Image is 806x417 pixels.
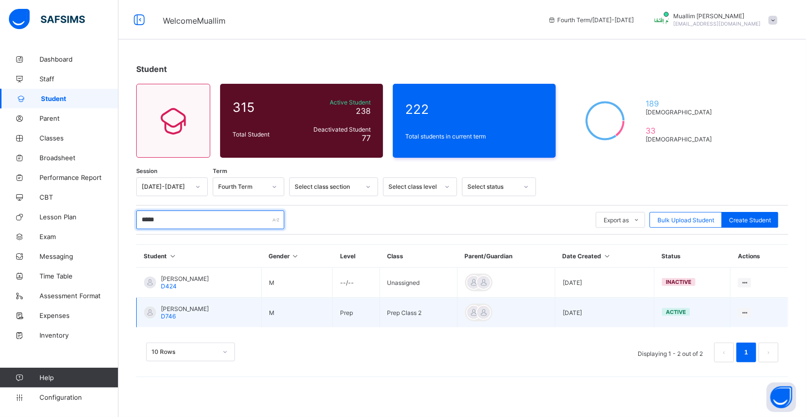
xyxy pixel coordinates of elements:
[380,245,458,268] th: Class
[39,75,118,83] span: Staff
[301,126,371,133] span: Deactivated Student
[333,268,380,298] td: --/--
[39,272,118,280] span: Time Table
[161,282,177,290] span: D424
[555,245,654,268] th: Date Created
[301,99,371,106] span: Active Student
[213,168,227,174] span: Term
[467,183,518,191] div: Select status
[136,64,167,74] span: Student
[759,343,778,362] button: next page
[741,346,751,359] a: 1
[161,275,209,282] span: [PERSON_NAME]
[666,278,691,285] span: inactive
[295,183,360,191] div: Select class section
[333,298,380,328] td: Prep
[39,193,118,201] span: CBT
[603,252,612,260] i: Sort in Ascending Order
[380,298,458,328] td: Prep Class 2
[362,133,371,143] span: 77
[555,268,654,298] td: [DATE]
[9,9,85,30] img: safsims
[388,183,439,191] div: Select class level
[152,348,217,356] div: 10 Rows
[261,245,333,268] th: Gender
[218,183,266,191] div: Fourth Term
[666,309,686,315] span: active
[736,343,756,362] li: 1
[380,268,458,298] td: Unassigned
[630,343,710,362] li: Displaying 1 - 2 out of 2
[39,154,118,162] span: Broadsheet
[39,312,118,319] span: Expenses
[674,21,761,27] span: [EMAIL_ADDRESS][DOMAIN_NAME]
[39,134,118,142] span: Classes
[548,16,634,24] span: session/term information
[729,216,771,224] span: Create Student
[646,108,716,116] span: [DEMOGRAPHIC_DATA]
[458,245,555,268] th: Parent/Guardian
[644,12,782,28] div: MuallimIftekhar
[39,55,118,63] span: Dashboard
[261,268,333,298] td: M
[39,252,118,260] span: Messaging
[137,245,262,268] th: Student
[142,183,190,191] div: [DATE]-[DATE]
[161,305,209,313] span: [PERSON_NAME]
[333,245,380,268] th: Level
[232,100,296,115] span: 315
[230,128,298,140] div: Total Student
[161,313,176,320] span: D746
[39,213,118,221] span: Lesson Plan
[714,343,734,362] button: prev page
[39,374,118,382] span: Help
[646,136,716,143] span: [DEMOGRAPHIC_DATA]
[646,99,716,108] span: 189
[714,343,734,362] li: 上一页
[39,114,118,122] span: Parent
[39,292,118,300] span: Assessment Format
[356,106,371,116] span: 238
[169,252,177,260] i: Sort in Ascending Order
[39,393,118,401] span: Configuration
[39,331,118,339] span: Inventory
[39,174,118,181] span: Performance Report
[555,298,654,328] td: [DATE]
[654,245,730,268] th: Status
[39,233,118,241] span: Exam
[163,16,226,26] span: Welcome Muallim
[730,245,788,268] th: Actions
[657,216,714,224] span: Bulk Upload Student
[674,12,761,20] span: Muallim [PERSON_NAME]
[405,133,543,140] span: Total students in current term
[41,95,118,103] span: Student
[759,343,778,362] li: 下一页
[261,298,333,328] td: M
[136,168,157,174] span: Session
[291,252,300,260] i: Sort in Ascending Order
[604,216,629,224] span: Export as
[646,126,716,136] span: 33
[767,382,796,412] button: Open asap
[405,102,543,117] span: 222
